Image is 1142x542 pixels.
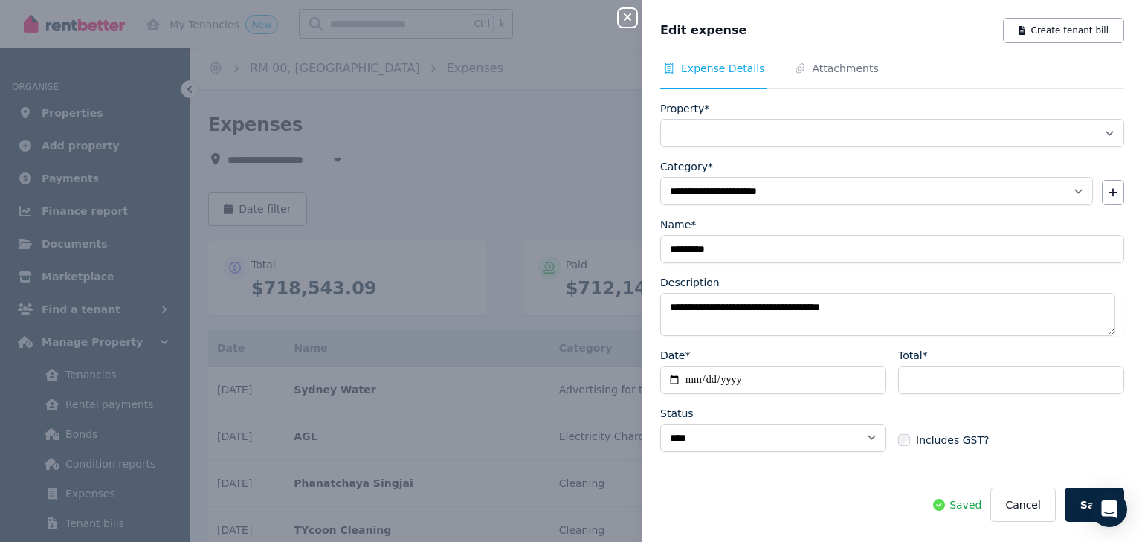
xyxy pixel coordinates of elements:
[660,159,713,174] label: Category*
[990,488,1055,522] button: Cancel
[660,406,694,421] label: Status
[916,433,989,448] span: Includes GST?
[660,275,720,290] label: Description
[1003,18,1124,43] button: Create tenant bill
[660,101,709,116] label: Property*
[681,61,764,76] span: Expense Details
[898,434,910,446] input: Includes GST?
[1091,491,1127,527] div: Open Intercom Messenger
[660,217,696,232] label: Name*
[660,22,746,39] span: Edit expense
[660,61,1124,89] nav: Tabs
[898,348,928,363] label: Total*
[1065,488,1124,522] button: Save
[949,497,981,512] span: Saved
[660,348,690,363] label: Date*
[812,61,878,76] span: Attachments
